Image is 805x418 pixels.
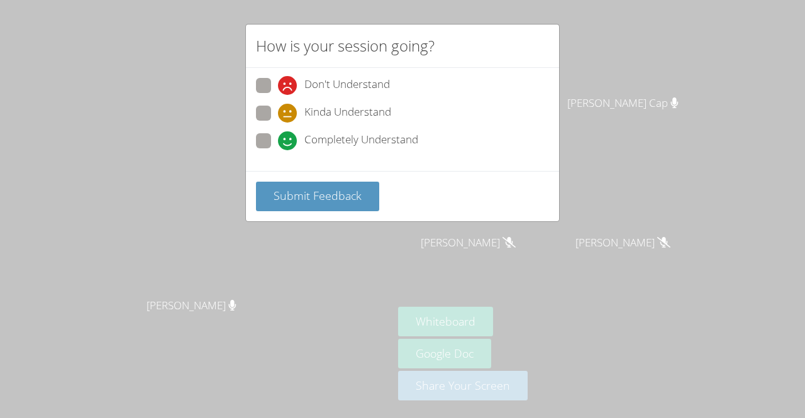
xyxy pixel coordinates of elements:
[256,182,379,211] button: Submit Feedback
[304,76,390,95] span: Don't Understand
[304,104,391,123] span: Kinda Understand
[256,35,435,57] h2: How is your session going?
[274,188,362,203] span: Submit Feedback
[304,131,418,150] span: Completely Understand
